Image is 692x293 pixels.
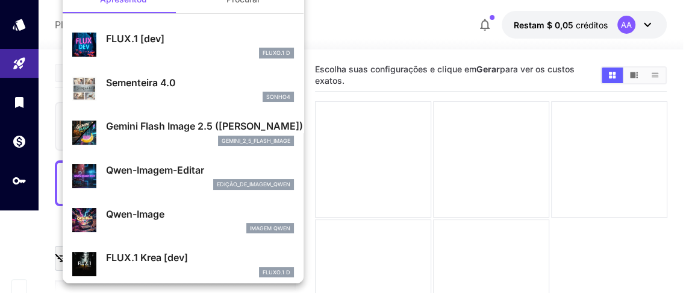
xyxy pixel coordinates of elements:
[106,77,176,89] font: Sementeira 4.0
[72,27,294,63] div: FLUX.1 [dev]FLUXO.1 D
[72,71,294,107] div: Sementeira 4.0sonho4
[106,251,188,263] font: FLUX.1 Krea [dev]
[266,93,290,100] font: sonho4
[72,245,294,282] div: FLUX.1 Krea [dev]FLUXO.1 D
[72,202,294,239] div: Qwen-ImageImagem Qwen
[263,49,290,56] font: FLUXO.1 D
[72,158,294,195] div: Qwen-Imagem-Editaredição_de_imagem_qwen
[263,269,290,276] font: FLUXO.1 D
[72,114,294,151] div: Gemini Flash Image 2.5 ([PERSON_NAME])gemini_2_5_flash_image
[222,137,290,144] font: gemini_2_5_flash_image
[217,181,290,187] font: edição_de_imagem_qwen
[250,225,290,232] font: Imagem Qwen
[106,33,164,45] font: FLUX.1 [dev]
[106,164,204,176] font: Qwen-Imagem-Editar
[106,120,303,132] font: Gemini Flash Image 2.5 ([PERSON_NAME])
[106,208,164,220] font: Qwen-Image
